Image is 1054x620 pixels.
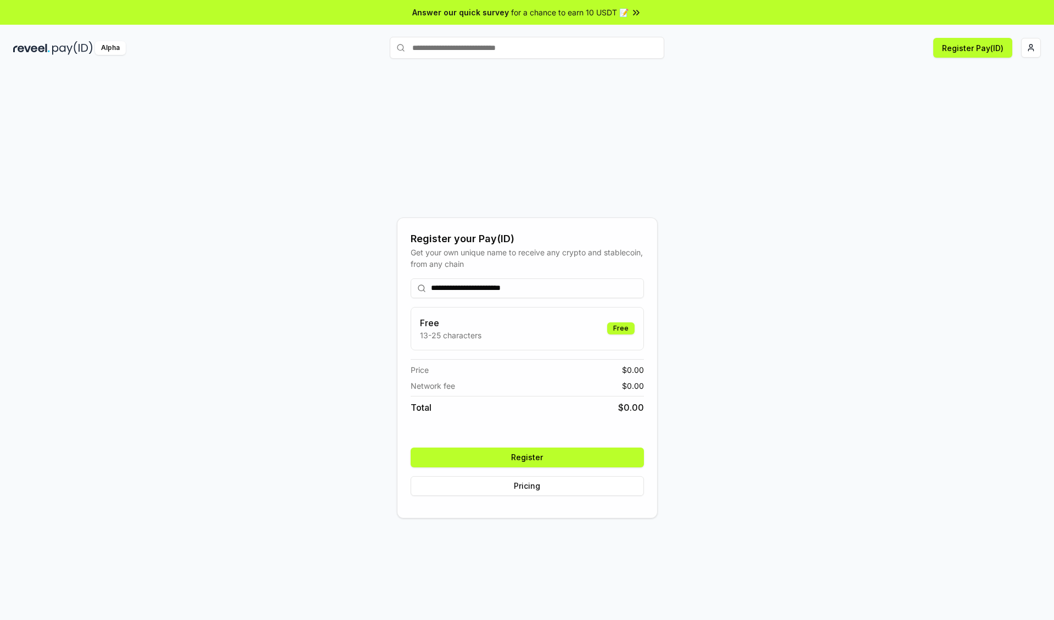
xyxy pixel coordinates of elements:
[411,401,431,414] span: Total
[411,380,455,392] span: Network fee
[933,38,1012,58] button: Register Pay(ID)
[411,476,644,496] button: Pricing
[411,364,429,376] span: Price
[95,41,126,55] div: Alpha
[618,401,644,414] span: $ 0.00
[411,231,644,247] div: Register your Pay(ID)
[511,7,629,18] span: for a chance to earn 10 USDT 📝
[622,380,644,392] span: $ 0.00
[411,247,644,270] div: Get your own unique name to receive any crypto and stablecoin, from any chain
[420,329,481,341] p: 13-25 characters
[52,41,93,55] img: pay_id
[13,41,50,55] img: reveel_dark
[622,364,644,376] span: $ 0.00
[420,316,481,329] h3: Free
[607,322,635,334] div: Free
[412,7,509,18] span: Answer our quick survey
[411,448,644,467] button: Register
